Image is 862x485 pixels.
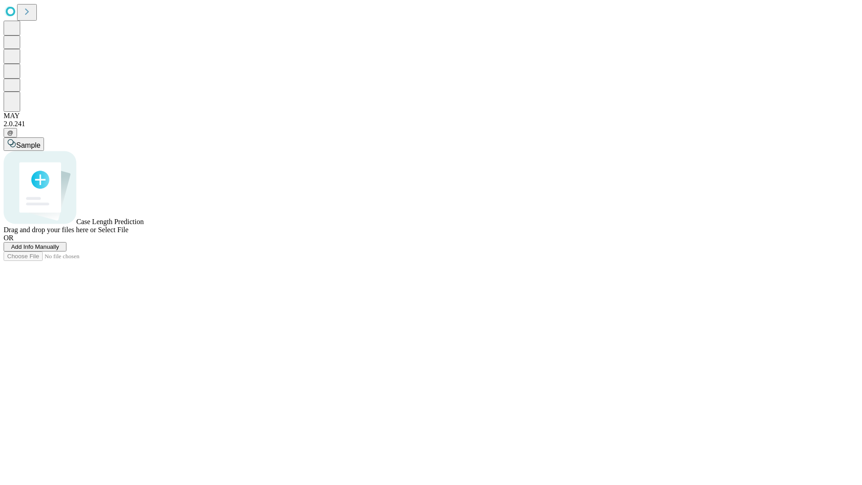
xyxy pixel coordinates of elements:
span: Add Info Manually [11,243,59,250]
button: @ [4,128,17,137]
button: Add Info Manually [4,242,66,251]
span: Select File [98,226,128,234]
span: Case Length Prediction [76,218,144,225]
span: Sample [16,141,40,149]
div: MAY [4,112,858,120]
div: 2.0.241 [4,120,858,128]
button: Sample [4,137,44,151]
span: OR [4,234,13,242]
span: @ [7,129,13,136]
span: Drag and drop your files here or [4,226,96,234]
